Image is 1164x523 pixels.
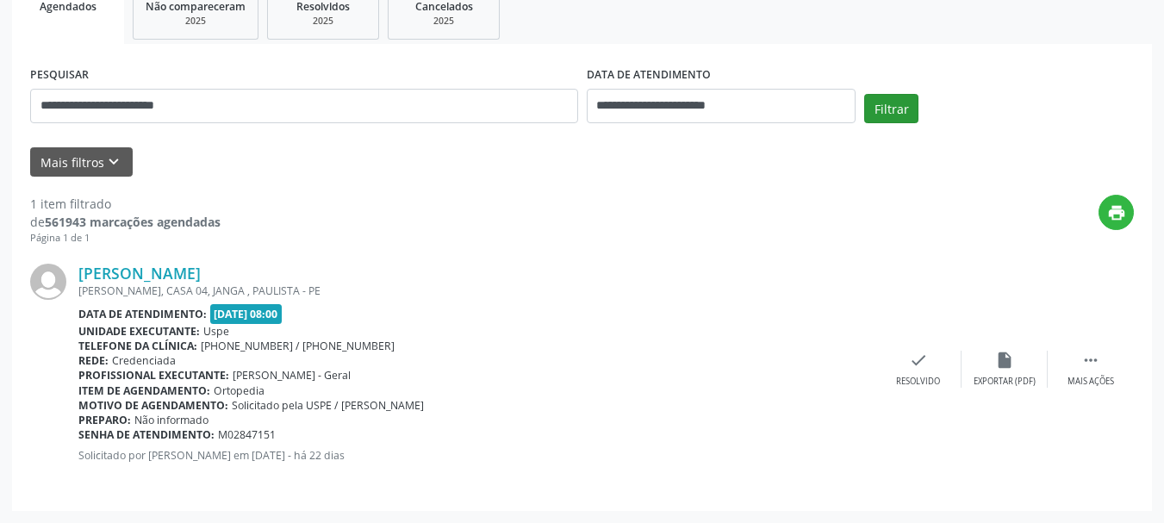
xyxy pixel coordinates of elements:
button: Filtrar [864,94,918,123]
b: Data de atendimento: [78,307,207,321]
div: de [30,213,221,231]
div: 2025 [401,15,487,28]
span: M02847151 [218,427,276,442]
span: [PHONE_NUMBER] / [PHONE_NUMBER] [201,339,395,353]
div: [PERSON_NAME], CASA 04, JANGA , PAULISTA - PE [78,283,875,298]
p: Solicitado por [PERSON_NAME] em [DATE] - há 22 dias [78,448,875,463]
div: 2025 [146,15,246,28]
a: [PERSON_NAME] [78,264,201,283]
b: Profissional executante: [78,368,229,383]
img: img [30,264,66,300]
label: PESQUISAR [30,62,89,89]
span: Credenciada [112,353,176,368]
div: 2025 [280,15,366,28]
i: check [909,351,928,370]
b: Rede: [78,353,109,368]
div: Exportar (PDF) [974,376,1036,388]
button: Mais filtroskeyboard_arrow_down [30,147,133,177]
i: print [1107,203,1126,222]
div: Resolvido [896,376,940,388]
span: Não informado [134,413,209,427]
i: insert_drive_file [995,351,1014,370]
b: Unidade executante: [78,324,200,339]
b: Preparo: [78,413,131,427]
i:  [1081,351,1100,370]
span: [PERSON_NAME] - Geral [233,368,351,383]
div: 1 item filtrado [30,195,221,213]
span: Uspe [203,324,229,339]
span: [DATE] 08:00 [210,304,283,324]
strong: 561943 marcações agendadas [45,214,221,230]
button: print [1099,195,1134,230]
div: Página 1 de 1 [30,231,221,246]
b: Telefone da clínica: [78,339,197,353]
b: Item de agendamento: [78,383,210,398]
label: DATA DE ATENDIMENTO [587,62,711,89]
div: Mais ações [1068,376,1114,388]
i: keyboard_arrow_down [104,153,123,171]
b: Motivo de agendamento: [78,398,228,413]
span: Ortopedia [214,383,265,398]
b: Senha de atendimento: [78,427,215,442]
span: Solicitado pela USPE / [PERSON_NAME] [232,398,424,413]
